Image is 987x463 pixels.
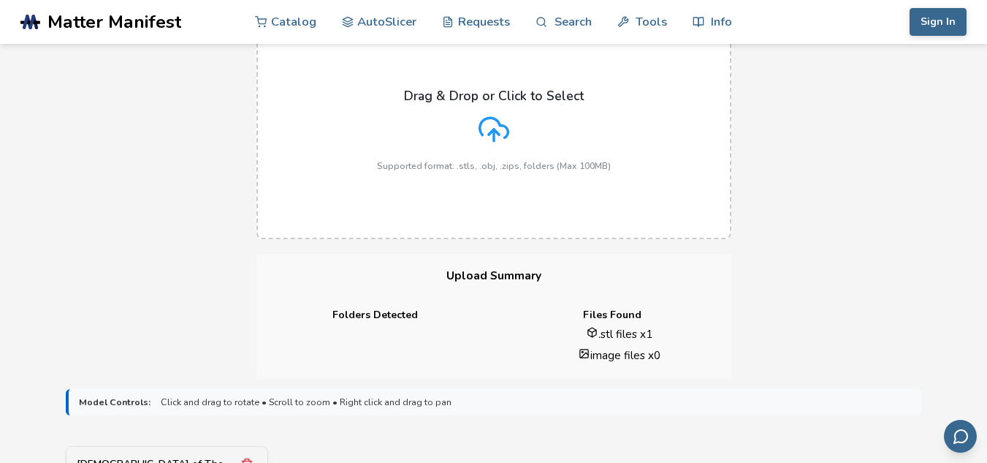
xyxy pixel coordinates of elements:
[79,397,150,407] strong: Model Controls:
[256,254,731,298] h3: Upload Summary
[944,420,977,453] button: Send feedback via email
[519,347,721,363] li: image files x 0
[910,8,967,36] button: Sign In
[47,12,181,32] span: Matter Manifest
[504,309,721,321] h4: Files Found
[161,397,451,407] span: Click and drag to rotate • Scroll to zoom • Right click and drag to pan
[404,89,584,103] p: Drag & Drop or Click to Select
[267,309,484,321] h4: Folders Detected
[519,326,721,342] li: .stl files x 1
[377,161,611,171] p: Supported format: .stls, .obj, .zips, folders (Max 100MB)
